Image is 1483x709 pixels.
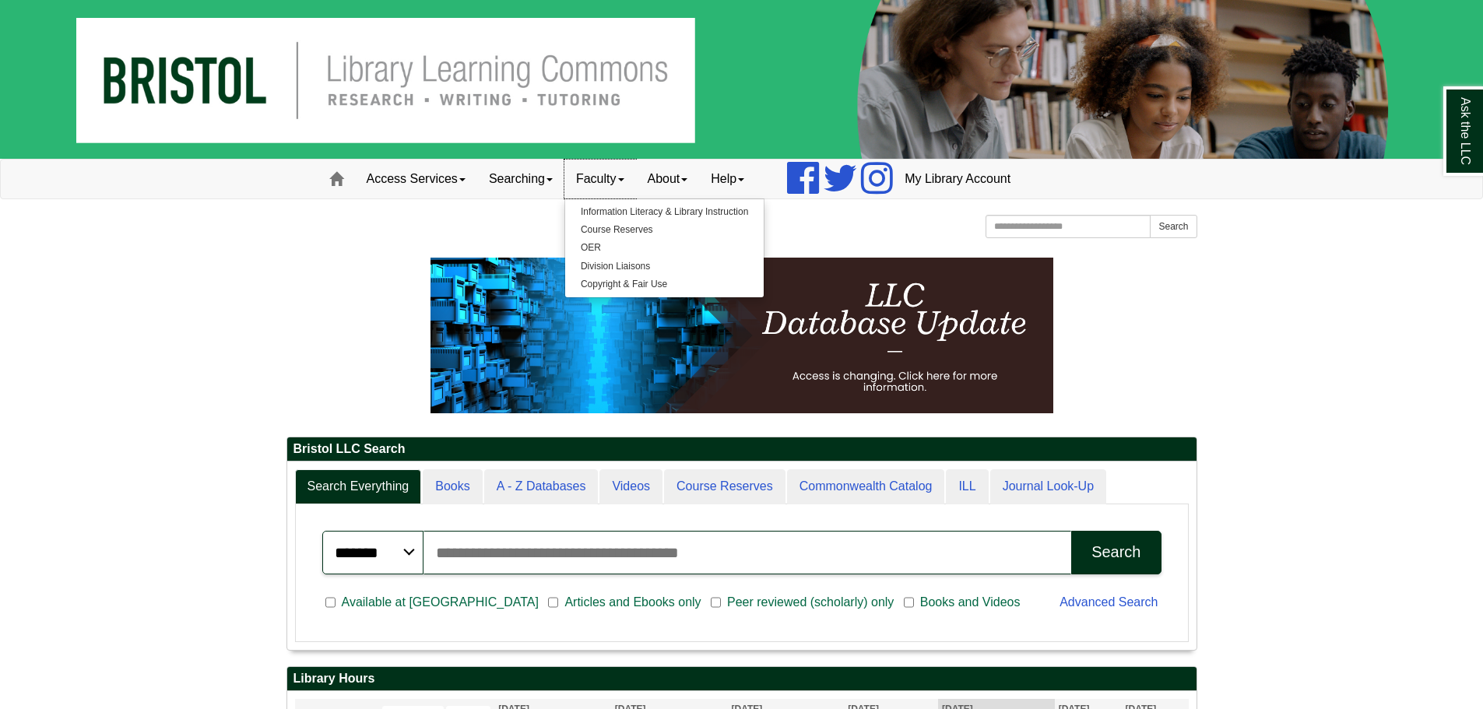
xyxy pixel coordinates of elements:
[548,595,558,609] input: Articles and Ebooks only
[636,160,700,198] a: About
[355,160,477,198] a: Access Services
[565,276,764,293] a: Copyright & Fair Use
[1150,215,1197,238] button: Search
[599,469,662,504] a: Videos
[893,160,1022,198] a: My Library Account
[914,593,1027,612] span: Books and Videos
[721,593,900,612] span: Peer reviewed (scholarly) only
[336,593,545,612] span: Available at [GEOGRAPHIC_DATA]
[787,469,945,504] a: Commonwealth Catalog
[946,469,988,504] a: ILL
[904,595,914,609] input: Books and Videos
[711,595,721,609] input: Peer reviewed (scholarly) only
[477,160,564,198] a: Searching
[990,469,1106,504] a: Journal Look-Up
[1071,531,1161,574] button: Search
[484,469,599,504] a: A - Z Databases
[287,667,1197,691] h2: Library Hours
[565,221,764,239] a: Course Reserves
[664,469,785,504] a: Course Reserves
[565,239,764,257] a: OER
[430,258,1053,413] img: HTML tutorial
[558,593,707,612] span: Articles and Ebooks only
[699,160,756,198] a: Help
[423,469,482,504] a: Books
[295,469,422,504] a: Search Everything
[565,203,764,221] a: Information Literacy & Library Instruction
[564,160,636,198] a: Faculty
[325,595,336,609] input: Available at [GEOGRAPHIC_DATA]
[565,258,764,276] a: Division Liaisons
[1091,543,1140,561] div: Search
[1060,595,1158,609] a: Advanced Search
[287,437,1197,462] h2: Bristol LLC Search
